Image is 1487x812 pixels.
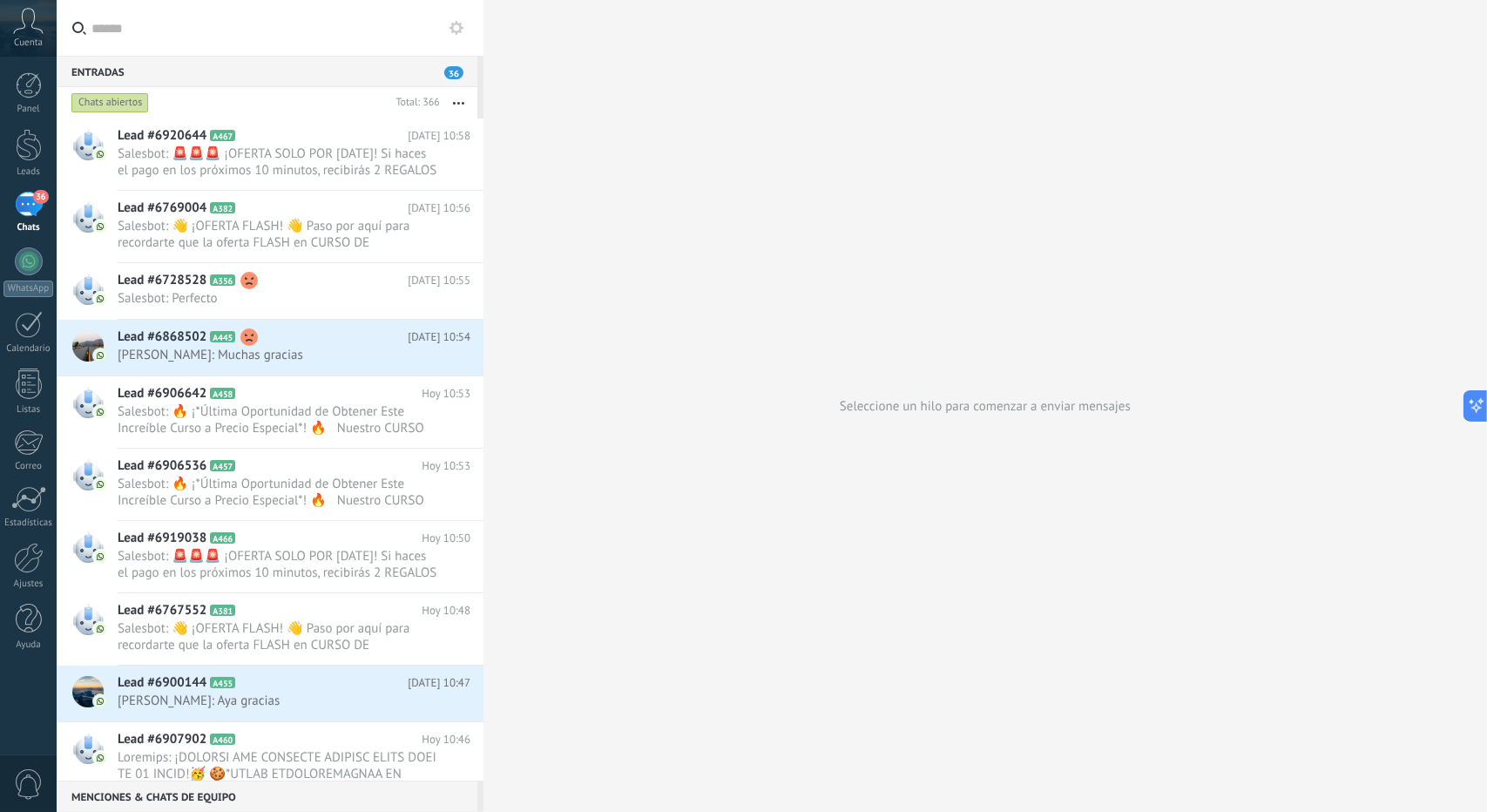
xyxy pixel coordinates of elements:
span: [DATE] 10:58 [408,127,470,145]
span: [DATE] 10:56 [408,200,470,217]
img: com.amocrm.amocrmwa.svg [94,695,106,707]
button: Más [440,87,477,118]
span: Hoy 10:48 [422,602,470,619]
span: [DATE] 10:54 [408,328,470,346]
span: Lead #6919038 [118,530,206,547]
span: A356 [210,274,235,286]
span: Salesbot: 🚨🚨🚨 ¡OFERTA SOLO POR [DATE]! Si haces el pago en los próximos 10 minutos, recibirás 2 R... [118,145,437,179]
span: Salesbot: 🚨🚨🚨 ¡OFERTA SOLO POR [DATE]! Si haces el pago en los próximos 10 minutos, recibirás 2 R... [118,548,437,581]
span: Lead #6906536 [118,457,206,475]
span: Lead #6769004 [118,200,206,217]
span: A457 [210,460,235,471]
img: com.amocrm.amocrmwa.svg [94,220,106,233]
a: Lead #6728528 A356 [DATE] 10:55 Salesbot: Perfecto [57,263,483,319]
span: Hoy 10:50 [422,530,470,547]
span: Hoy 10:53 [422,385,470,403]
img: com.amocrm.amocrmwa.svg [94,349,106,362]
div: Chats abiertos [71,92,149,113]
img: com.amocrm.amocrmwa.svg [94,551,106,563]
a: Lead #6919038 A466 Hoy 10:50 Salesbot: 🚨🚨🚨 ¡OFERTA SOLO POR [DATE]! Si haces el pago en los próxi... [57,521,483,592]
span: Hoy 10:46 [422,731,470,748]
span: Loremips: ¡DOLORSI AME CONSECTE ADIPISC ELITS DOEI TE 01 INCID!🥳 🍪*UTLAB ETDOLOREMAGNAA EN ADMINI... [118,749,437,782]
img: com.amocrm.amocrmwa.svg [94,293,106,305]
span: Salesbot: 👋 ¡OFERTA FLASH! 👋 Paso por aquí para recordarte que la oferta FLASH en CURSO DE BOCADI... [118,218,437,251]
div: Chats [3,222,54,233]
span: Salesbot: Perfecto [118,290,437,307]
div: Estadísticas [3,518,54,529]
span: A455 [210,677,235,688]
div: Leads [3,166,54,178]
span: Lead #6728528 [118,272,206,289]
a: Lead #6906642 A458 Hoy 10:53 Salesbot: 🔥 ¡*Última Oportunidad de Obtener Este Increíble Curso a P... [57,376,483,448]
span: Lead #6906642 [118,385,206,403]
span: Hoy 10:53 [422,457,470,475]
div: Listas [3,404,54,416]
span: A467 [210,130,235,141]
div: Calendario [3,343,54,355]
img: com.amocrm.amocrmwa.svg [94,623,106,635]
div: Ajustes [3,579,54,590]
div: Correo [3,461,54,472]
a: Lead #6900144 A455 [DATE] 10:47 [PERSON_NAME]: Aya gracias [57,666,483,721]
span: [DATE] 10:55 [408,272,470,289]
span: 36 [33,190,48,204]
span: Lead #6907902 [118,731,206,748]
span: Salesbot: 👋 ¡OFERTA FLASH! 👋 Paso por aquí para recordarte que la oferta FLASH en CURSO DE BOCADI... [118,620,437,653]
a: Lead #6920644 A467 [DATE] 10:58 Salesbot: 🚨🚨🚨 ¡OFERTA SOLO POR [DATE]! Si haces el pago en los pr... [57,118,483,190]
span: Lead #6767552 [118,602,206,619]
img: com.amocrm.amocrmwa.svg [94,478,106,491]
span: Cuenta [14,37,43,49]
img: com.amocrm.amocrmwa.svg [94,406,106,418]
span: Lead #6900144 [118,674,206,692]
span: [PERSON_NAME]: Muchas gracias [118,347,437,363]
span: A381 [210,605,235,616]
div: Entradas [57,56,477,87]
span: A445 [210,331,235,342]
span: Salesbot: 🔥 ¡*Última Oportunidad de Obtener Este Increíble Curso a Precio Especial*! 🔥 Nuestro CU... [118,476,437,509]
span: [PERSON_NAME]: Aya gracias [118,693,437,709]
span: A460 [210,734,235,745]
a: Lead #6906536 A457 Hoy 10:53 Salesbot: 🔥 ¡*Última Oportunidad de Obtener Este Increíble Curso a P... [57,449,483,520]
span: [DATE] 10:47 [408,674,470,692]
a: Lead #6868502 A445 [DATE] 10:54 [PERSON_NAME]: Muchas gracias [57,320,483,376]
img: com.amocrm.amocrmwa.svg [94,148,106,160]
a: Lead #6767552 A381 Hoy 10:48 Salesbot: 👋 ¡OFERTA FLASH! 👋 Paso por aquí para recordarte que la of... [57,593,483,665]
img: com.amocrm.amocrmwa.svg [94,752,106,764]
span: A466 [210,532,235,544]
span: Salesbot: 🔥 ¡*Última Oportunidad de Obtener Este Increíble Curso a Precio Especial*! 🔥 Nuestro CU... [118,403,437,436]
div: Menciones & Chats de equipo [57,781,477,812]
span: A458 [210,388,235,399]
span: Lead #6920644 [118,127,206,145]
div: Ayuda [3,639,54,651]
div: WhatsApp [3,281,53,297]
div: Panel [3,104,54,115]
span: Lead #6868502 [118,328,206,346]
a: Lead #6907902 A460 Hoy 10:46 Loremips: ¡DOLORSI AME CONSECTE ADIPISC ELITS DOEI TE 01 INCID!🥳 🍪*U... [57,722,483,794]
div: Total: 366 [389,94,440,112]
span: 36 [444,66,463,79]
a: Lead #6769004 A382 [DATE] 10:56 Salesbot: 👋 ¡OFERTA FLASH! 👋 Paso por aquí para recordarte que la... [57,191,483,262]
span: A382 [210,202,235,213]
